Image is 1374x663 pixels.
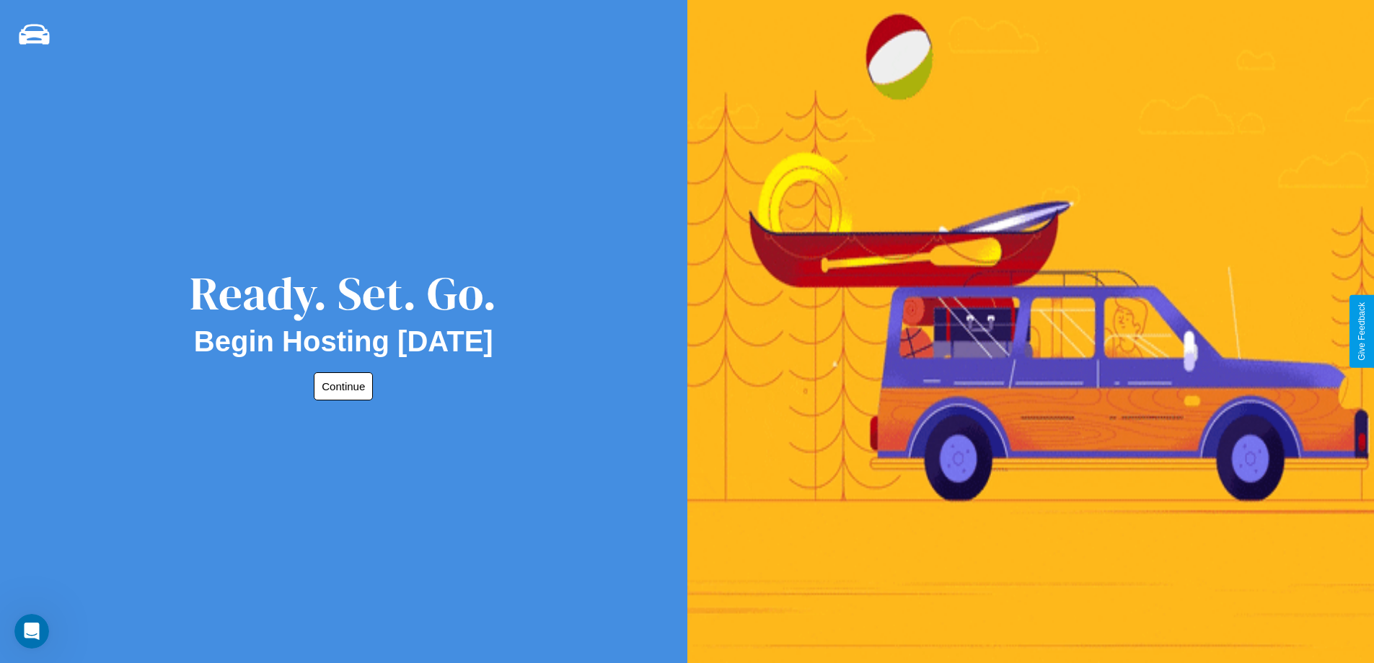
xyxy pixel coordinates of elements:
div: Give Feedback [1357,302,1367,361]
h2: Begin Hosting [DATE] [194,325,493,358]
button: Continue [314,372,373,400]
iframe: Intercom live chat [14,614,49,649]
div: Ready. Set. Go. [190,261,497,325]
